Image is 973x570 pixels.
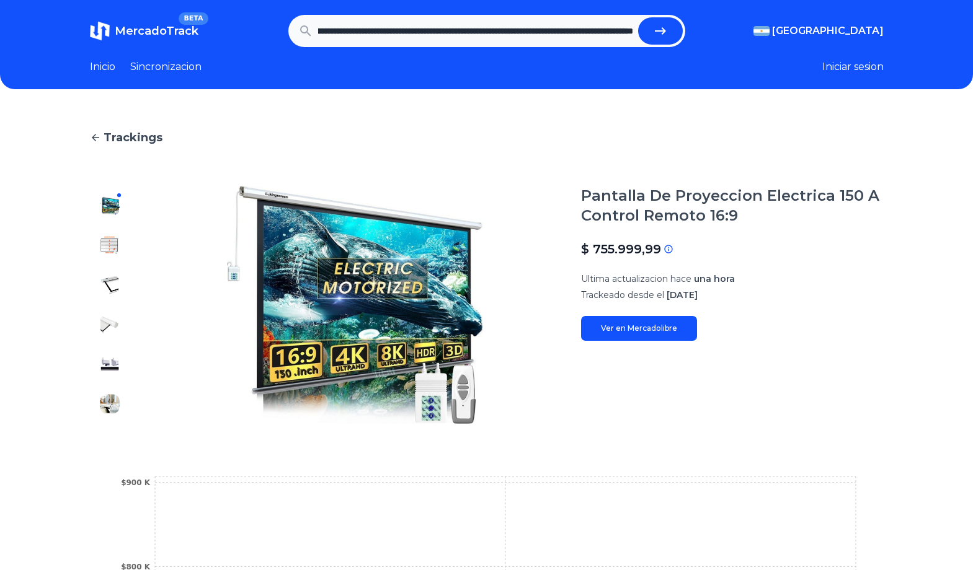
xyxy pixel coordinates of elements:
[100,354,120,374] img: Pantalla De Proyeccion Electrica 150 A Control Remoto 16:9
[90,129,884,146] a: Trackings
[581,316,697,341] a: Ver en Mercadolibre
[100,394,120,414] img: Pantalla De Proyeccion Electrica 150 A Control Remoto 16:9
[104,129,162,146] span: Trackings
[694,273,735,284] span: una hora
[130,59,202,74] a: Sincronizacion
[772,24,884,38] span: [GEOGRAPHIC_DATA]
[581,186,884,226] h1: Pantalla De Proyeccion Electrica 150 A Control Remoto 16:9
[90,59,115,74] a: Inicio
[753,26,770,36] img: Argentina
[822,59,884,74] button: Iniciar sesion
[581,273,691,284] span: Ultima actualizacion hace
[581,240,661,258] p: $ 755.999,99
[753,24,884,38] button: [GEOGRAPHIC_DATA]
[667,289,698,300] span: [DATE]
[154,186,556,424] img: Pantalla De Proyeccion Electrica 150 A Control Remoto 16:9
[100,275,120,295] img: Pantalla De Proyeccion Electrica 150 A Control Remoto 16:9
[115,24,198,38] span: MercadoTrack
[100,315,120,335] img: Pantalla De Proyeccion Electrica 150 A Control Remoto 16:9
[121,478,151,487] tspan: $900 K
[179,12,208,25] span: BETA
[90,21,198,41] a: MercadoTrackBETA
[100,235,120,255] img: Pantalla De Proyeccion Electrica 150 A Control Remoto 16:9
[90,21,110,41] img: MercadoTrack
[100,196,120,216] img: Pantalla De Proyeccion Electrica 150 A Control Remoto 16:9
[581,289,664,300] span: Trackeado desde el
